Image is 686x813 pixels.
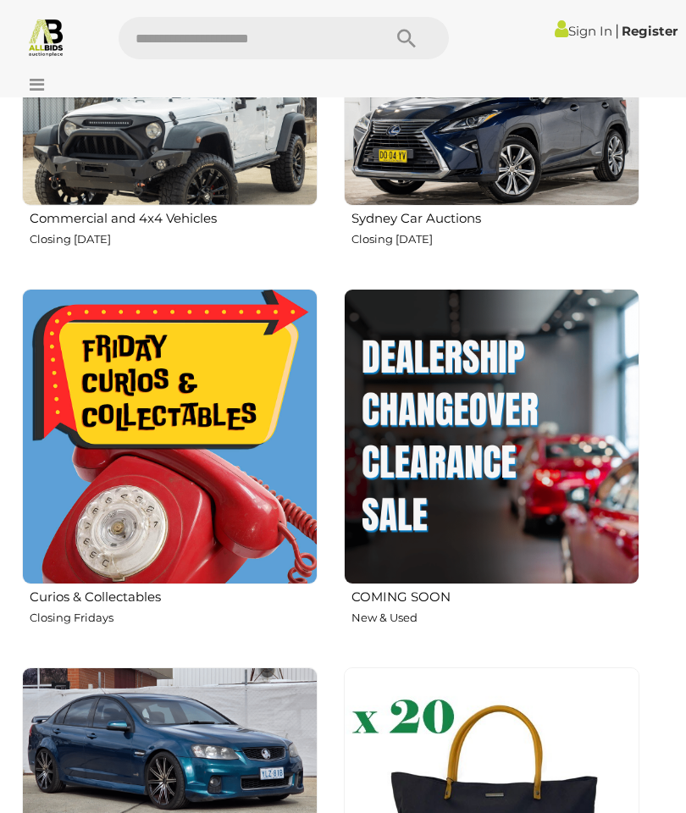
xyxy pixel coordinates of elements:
[344,289,639,584] img: COMING SOON
[622,23,678,39] a: Register
[21,288,318,654] a: Curios & Collectables Closing Fridays
[351,608,639,628] p: New & Used
[555,23,612,39] a: Sign In
[30,608,318,628] p: Closing Fridays
[364,17,449,59] button: Search
[615,21,619,40] span: |
[30,230,318,249] p: Closing [DATE]
[26,17,66,57] img: Allbids.com.au
[22,289,318,584] img: Curios & Collectables
[351,586,639,605] h2: COMING SOON
[351,230,639,249] p: Closing [DATE]
[30,207,318,226] h2: Commercial and 4x4 Vehicles
[351,207,639,226] h2: Sydney Car Auctions
[30,586,318,605] h2: Curios & Collectables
